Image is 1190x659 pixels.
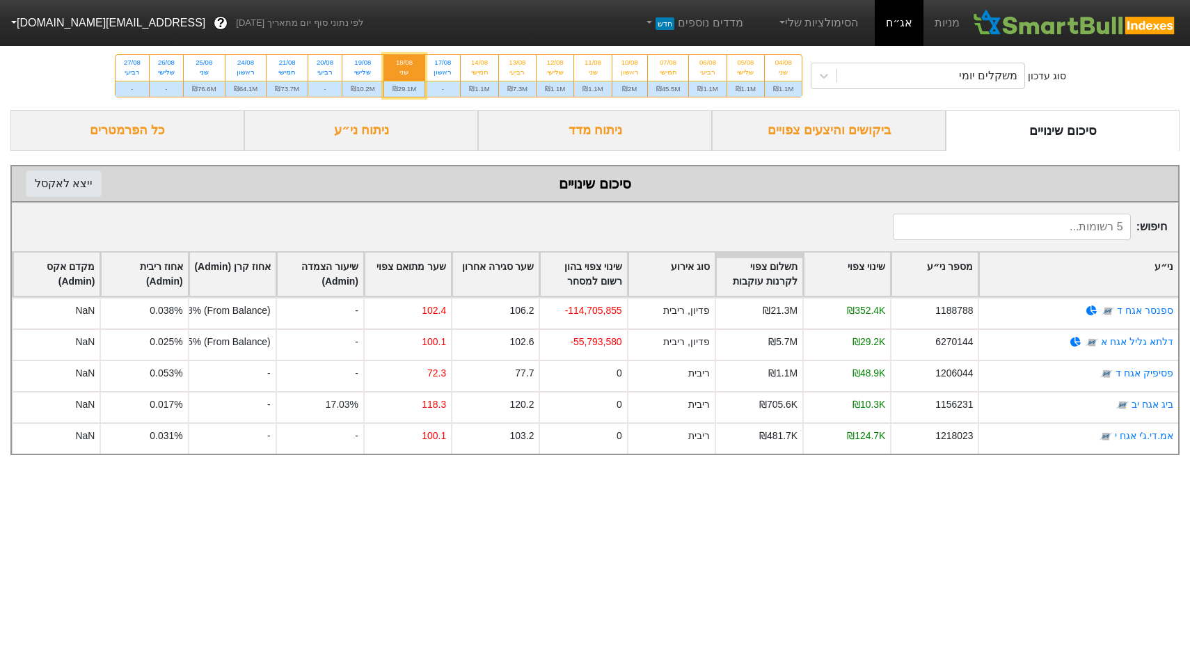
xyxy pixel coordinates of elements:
div: חמישי [656,68,681,77]
span: לפי נתוני סוף יום מתאריך [DATE] [236,16,363,30]
div: שני [582,68,603,77]
div: 118.3 [422,397,446,412]
a: דלתא גליל אגח א [1101,336,1173,347]
div: -55,793,580 [570,335,621,349]
input: 5 רשומות... [893,214,1131,240]
div: 102.4 [422,303,446,318]
div: Toggle SortBy [101,253,187,296]
a: אמ.די.ג'י אגח י [1115,430,1173,441]
div: 18/08 [392,58,417,68]
div: 27/08 [124,58,141,68]
div: ₪10.2M [342,81,383,97]
div: סיכום שינויים [946,110,1180,151]
div: 1188788 [935,303,973,318]
div: 1206044 [935,366,973,381]
div: רביעי [697,68,717,77]
div: ₪5.7M [768,335,798,349]
div: ₪705.6K [759,397,798,412]
span: ? [217,14,225,33]
div: Toggle SortBy [804,253,890,296]
div: ניתוח מדד [478,110,712,151]
div: 103.2 [510,429,534,443]
div: ₪21.3M [763,303,798,318]
div: ₪2M [612,81,647,97]
div: 120.2 [510,397,534,412]
div: 21/08 [275,58,299,68]
div: - [425,81,460,97]
div: 0 [617,366,622,381]
div: ראשון [434,68,452,77]
div: 15%, 17.6470588% (From Balance) [117,303,271,318]
div: 12/08 [545,58,565,68]
div: ₪7.3M [499,81,536,97]
div: ₪1.1M [574,81,611,97]
div: שלישי [736,68,756,77]
div: Toggle SortBy [13,253,100,296]
div: רביעי [124,68,141,77]
div: שלישי [158,68,175,77]
div: 0 [617,429,622,443]
div: 0 [617,397,622,412]
div: ₪352.4K [847,303,885,318]
div: - [188,360,276,391]
div: 1156231 [935,397,973,412]
div: NaN [75,366,95,381]
div: ₪1.1M [727,81,764,97]
div: 77.7 [515,366,534,381]
div: - [116,81,149,97]
div: - [276,328,363,360]
div: 106.2 [510,303,534,318]
div: 0.017% [150,397,182,412]
div: Toggle SortBy [189,253,276,296]
div: פדיון, ריבית [663,303,710,318]
div: ריבית [688,366,710,381]
div: 20/08 [317,58,333,68]
img: SmartBull [971,9,1179,37]
div: ₪64.1M [225,81,267,97]
img: tase link [1116,398,1129,412]
div: ₪1.1M [461,81,498,97]
div: - [308,81,342,97]
div: Toggle SortBy [365,253,451,296]
div: 24/08 [234,58,258,68]
a: ספנסר אגח ד [1117,305,1173,316]
div: 10/08 [621,58,639,68]
div: 06/08 [697,58,717,68]
div: ₪1.1M [765,81,802,97]
div: סיכום שינויים [26,173,1164,194]
div: NaN [75,397,95,412]
div: ₪1.1M [537,81,573,97]
div: Toggle SortBy [979,253,1178,296]
a: ביג אגח יב [1132,399,1173,410]
div: Toggle SortBy [628,253,715,296]
div: - [276,422,363,454]
div: ₪10.3K [852,397,885,412]
div: - [188,391,276,422]
img: tase link [1085,335,1099,349]
div: שני [392,68,417,77]
div: - [276,297,363,328]
div: ₪45.5M [648,81,689,97]
a: מדדים נוספיםחדש [638,9,749,37]
div: ₪29.1M [384,81,425,97]
div: כל הפרמטרים [10,110,244,151]
div: 07/08 [656,58,681,68]
div: NaN [75,429,95,443]
div: 0.031% [150,429,182,443]
span: חדש [656,17,674,30]
div: Toggle SortBy [716,253,802,296]
img: tase link [1100,367,1113,381]
div: Toggle SortBy [891,253,978,296]
div: שני [773,68,793,77]
div: משקלים יומי [959,68,1017,84]
div: שלישי [351,68,375,77]
div: סוג עדכון [1028,69,1066,84]
div: 25/08 [192,58,216,68]
div: 13/08 [507,58,527,68]
div: - [188,422,276,454]
div: 100.1 [422,335,446,349]
div: 11/08 [582,58,603,68]
div: ₪73.7M [267,81,308,97]
div: 19/08 [351,58,375,68]
div: 26/08 [158,58,175,68]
